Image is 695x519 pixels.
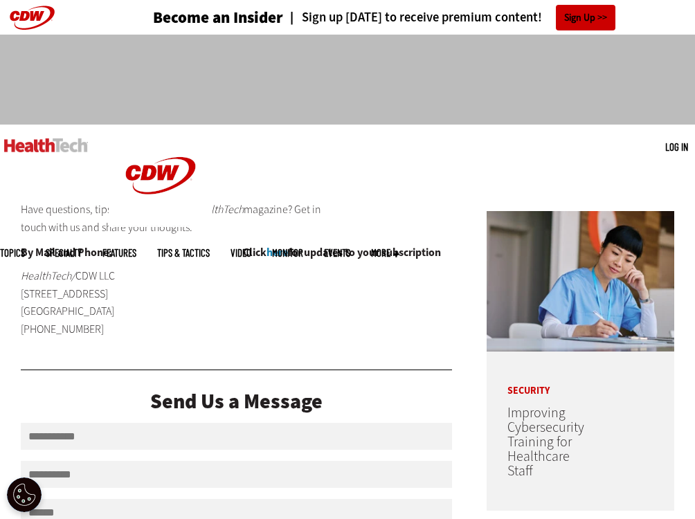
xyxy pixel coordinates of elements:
img: Home [4,138,88,152]
a: Sign up [DATE] to receive premium content! [283,11,542,24]
a: Sign Up [556,5,615,30]
div: Send Us a Message [21,391,452,412]
span: Specialty [46,248,82,258]
em: HealthTech/ [21,268,75,283]
button: Open Preferences [7,477,42,512]
div: Cookie Settings [7,477,42,512]
p: CDW LLC [STREET_ADDRESS] [GEOGRAPHIC_DATA] [PHONE_NUMBER] [21,267,167,338]
img: Home [109,125,213,227]
a: CDW [109,216,213,230]
a: Improving Cybersecurity Training for Healthcare Staff [507,403,584,480]
img: nurse studying on computer [487,211,674,352]
iframe: advertisement [96,48,599,111]
a: MonITor [272,248,303,258]
a: Video [231,248,251,258]
a: Features [102,248,136,258]
p: Security [487,365,618,396]
span: More [371,248,399,258]
a: Become an Insider [153,10,283,26]
a: Events [324,248,350,258]
div: User menu [665,140,688,154]
a: Log in [665,140,688,153]
a: Tips & Tactics [157,248,210,258]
